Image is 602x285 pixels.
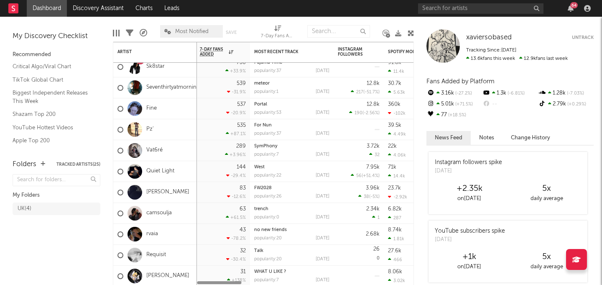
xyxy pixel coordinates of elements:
span: Fans Added by Platform [426,78,495,85]
div: 3.96k [366,185,380,191]
div: 360k [388,102,400,107]
button: 64 [568,5,574,12]
span: -5 % [370,195,378,199]
div: Edit Columns [113,21,120,45]
div: +3.96 % [225,152,246,157]
div: Folders [13,159,36,169]
div: Talk [254,249,329,253]
div: 11.4k [388,69,404,74]
div: ( ) [349,110,380,116]
div: 8.74k [388,227,402,233]
div: Filters [126,21,133,45]
div: 3.16k [426,88,482,99]
div: [DATE] [316,152,329,157]
div: +33.9 % [225,68,246,74]
a: YouTube Hottest Videos [13,123,92,132]
a: Fine [146,105,157,112]
div: 4.49k [388,131,406,137]
span: Tracking Since: [DATE] [466,48,516,53]
div: 5.01k [426,99,482,110]
div: -102k [388,110,406,116]
div: popularity: 0 [254,215,279,220]
span: xaviersobased [466,34,512,41]
a: meteor [254,81,270,86]
span: -6.81 % [506,91,525,96]
a: SymPhony [254,144,278,149]
div: [DATE] [316,278,329,282]
span: +51.4 % [363,174,378,178]
div: 0 [338,245,380,265]
div: Spotify Monthly Listeners [388,49,451,54]
a: trench [254,207,268,211]
div: A&R Pipeline [140,21,147,45]
div: West [254,165,329,169]
a: Requisit [146,252,166,259]
div: 287 [388,215,401,221]
div: [DATE] [316,194,329,199]
div: 7.95k [366,164,380,170]
div: +87.1 % [226,131,246,136]
div: 2.68k [366,231,380,237]
div: 23.7k [388,185,401,191]
span: 32 [375,153,380,157]
div: Instagram Followers [338,47,367,57]
div: 1.3k [482,88,538,99]
span: +71.5 % [454,102,473,107]
div: 3.02k [388,278,405,283]
div: 8.06k [388,269,402,275]
div: SymPhony [254,144,329,149]
a: Talk [254,249,263,253]
div: on [DATE] [431,194,508,204]
div: on [DATE] [431,262,508,272]
a: Sk8star [146,63,165,70]
div: 63 [240,206,246,212]
div: -29.4 % [226,173,246,178]
div: popularity: 37 [254,69,281,73]
span: 7-Day Fans Added [200,47,227,57]
div: Portal [254,102,329,107]
div: 5 x [508,252,585,262]
div: YouTube subscribers spike [435,227,505,236]
div: [DATE] [316,215,329,220]
a: [PERSON_NAME] [146,189,189,196]
div: Recommended [13,50,100,60]
input: Search for artists [418,3,543,14]
div: popularity: 20 [254,236,282,241]
span: 190 [355,111,362,116]
div: popularity: 37 [254,131,281,136]
div: 7-Day Fans Added (7-Day Fans Added) [261,31,294,41]
a: UK(4) [13,203,100,215]
div: 22k [388,144,397,149]
div: 32 [240,248,246,254]
div: 64 [570,2,578,8]
span: -2.56 % [364,111,378,116]
div: -78.2 % [227,236,246,241]
div: -31.9 % [227,89,246,95]
div: Artist [117,49,180,54]
div: +1k [431,252,508,262]
div: popularity: 1 [254,90,278,94]
div: [DATE] [316,69,329,73]
button: Change History [503,131,559,145]
button: Notes [471,131,503,145]
div: ( ) [358,194,380,199]
div: 27.6k [388,248,401,254]
div: -2.92k [388,194,407,200]
span: -7.03 % [566,91,584,96]
div: 77 [426,110,482,121]
div: popularity: 26 [254,194,282,199]
div: 4.06k [388,152,406,158]
span: 56 [356,174,362,178]
div: 5.63k [388,90,405,95]
a: Apple Top 200 [13,136,92,145]
div: popularity: 20 [254,257,282,262]
div: +2.35k [431,184,508,194]
div: popularity: 7 [254,152,279,157]
span: +0.29 % [566,102,586,107]
div: +138 % [227,277,246,283]
div: popularity: 22 [254,173,281,178]
a: Pz' [146,126,154,133]
div: 12.8k [367,102,380,107]
button: Tracked Artists(25) [56,162,100,167]
div: 3.72k [367,144,380,149]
